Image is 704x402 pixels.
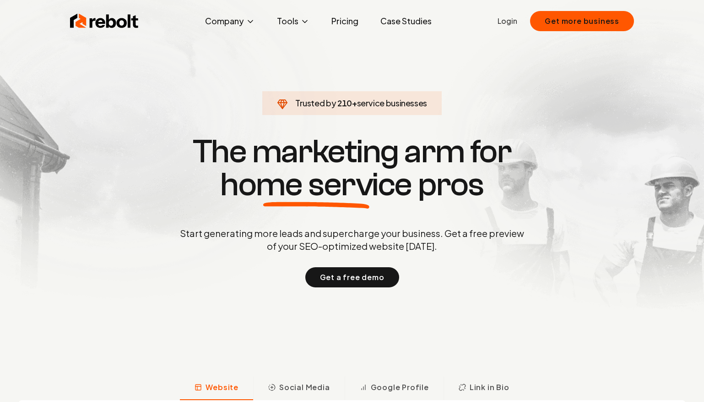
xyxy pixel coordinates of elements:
span: Google Profile [371,382,429,393]
a: Pricing [324,12,366,30]
a: Case Studies [373,12,439,30]
span: Website [206,382,238,393]
span: Social Media [279,382,330,393]
button: Link in Bio [444,376,524,400]
span: Link in Bio [470,382,509,393]
p: Start generating more leads and supercharge your business. Get a free preview of your SEO-optimiz... [178,227,526,253]
span: service businesses [357,98,428,108]
span: home service [220,168,412,201]
button: Google Profile [345,376,444,400]
button: Website [180,376,253,400]
button: Get a free demo [305,267,399,287]
button: Tools [270,12,317,30]
img: Rebolt Logo [70,12,139,30]
button: Get more business [530,11,634,31]
span: 210 [337,97,352,110]
button: Social Media [253,376,345,400]
button: Company [198,12,262,30]
h1: The marketing arm for pros [132,135,572,201]
span: + [352,98,357,108]
a: Login [498,16,517,27]
span: Trusted by [295,98,336,108]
